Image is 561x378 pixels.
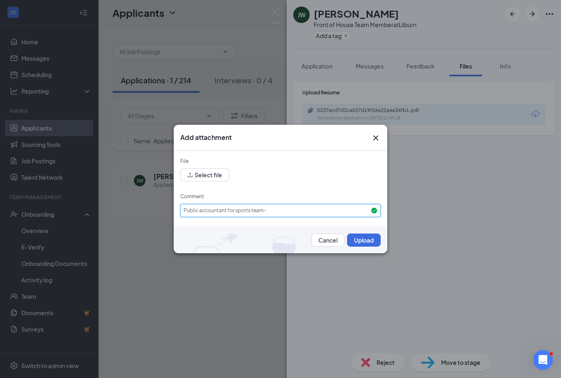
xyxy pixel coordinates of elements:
[180,133,232,142] h3: Add attachment
[180,168,229,181] button: upload Select file
[187,172,193,178] span: upload
[371,133,381,143] button: Close
[180,204,381,217] input: Comment
[180,158,189,164] label: File
[311,234,345,247] button: Cancel
[347,234,381,247] button: Upload
[180,173,229,179] span: upload Select file
[533,350,553,370] iframe: Intercom live chat
[371,133,381,143] svg: Cross
[180,193,204,199] label: Comment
